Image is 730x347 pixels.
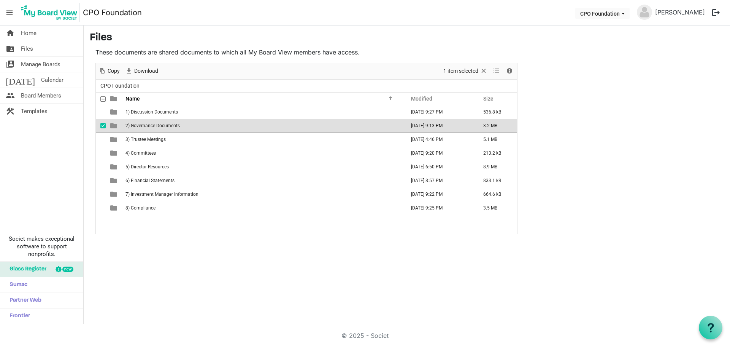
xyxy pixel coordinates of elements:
td: 3.2 MB is template cell column header Size [475,119,517,133]
td: is template cell column header type [106,105,123,119]
button: Details [505,66,515,76]
span: Files [21,41,33,56]
span: Board Members [21,88,61,103]
span: Calendar [41,72,63,88]
span: 2) Governance Documents [125,123,180,128]
td: 2) Governance Documents is template cell column header Name [123,119,403,133]
div: Clear selection [441,63,490,79]
td: 833.1 kB is template cell column header Size [475,174,517,187]
td: is template cell column header type [106,201,123,215]
td: June 12, 2025 9:22 PM column header Modified [403,187,475,201]
button: Download [124,66,160,76]
span: Modified [411,96,432,102]
td: checkbox [96,160,106,174]
a: CPO Foundation [83,5,142,20]
td: June 12, 2025 9:27 PM column header Modified [403,105,475,119]
span: Partner Web [6,293,41,308]
td: is template cell column header type [106,146,123,160]
button: Selection [442,66,489,76]
div: Details [503,63,516,79]
td: is template cell column header type [106,133,123,146]
td: is template cell column header type [106,119,123,133]
img: no-profile-picture.svg [637,5,652,20]
span: 8) Compliance [125,205,156,211]
td: checkbox [96,146,106,160]
span: Download [133,66,159,76]
td: is template cell column header type [106,174,123,187]
td: September 22, 2025 4:46 PM column header Modified [403,133,475,146]
td: is template cell column header type [106,187,123,201]
img: My Board View Logo [19,3,80,22]
td: checkbox [96,174,106,187]
a: [PERSON_NAME] [652,5,708,20]
h3: Files [90,32,724,45]
div: Copy [96,63,122,79]
span: Templates [21,104,48,119]
a: My Board View Logo [19,3,83,22]
td: 8.9 MB is template cell column header Size [475,160,517,174]
td: June 12, 2025 8:57 PM column header Modified [403,174,475,187]
td: 7) Investment Manager Information is template cell column header Name [123,187,403,201]
span: Frontier [6,309,30,324]
td: 664.6 kB is template cell column header Size [475,187,517,201]
span: folder_shared [6,41,15,56]
div: Download [122,63,161,79]
a: © 2025 - Societ [341,332,389,339]
td: 5) Director Resources is template cell column header Name [123,160,403,174]
span: Copy [107,66,121,76]
td: checkbox [96,119,106,133]
td: 6) Financial Statements is template cell column header Name [123,174,403,187]
p: These documents are shared documents to which all My Board View members have access. [95,48,517,57]
span: Size [483,96,494,102]
td: June 12, 2025 9:13 PM column header Modified [403,119,475,133]
div: new [62,267,73,272]
span: menu [2,5,17,20]
span: switch_account [6,57,15,72]
span: 4) Committees [125,150,156,156]
td: checkbox [96,105,106,119]
span: Manage Boards [21,57,60,72]
td: June 12, 2025 9:25 PM column header Modified [403,201,475,215]
button: logout [708,5,724,21]
span: Societ makes exceptional software to support nonprofits. [3,235,80,258]
td: checkbox [96,187,106,201]
div: View [490,63,503,79]
span: Glass Register [6,262,46,277]
td: 213.2 kB is template cell column header Size [475,146,517,160]
td: 8) Compliance is template cell column header Name [123,201,403,215]
span: Home [21,26,36,41]
span: 3) Trustee Meetings [125,137,166,142]
td: is template cell column header type [106,160,123,174]
span: people [6,88,15,103]
span: Name [125,96,140,102]
span: 6) Financial Statements [125,178,175,183]
td: September 19, 2025 6:50 PM column header Modified [403,160,475,174]
td: checkbox [96,201,106,215]
td: 536.8 kB is template cell column header Size [475,105,517,119]
button: CPO Foundation dropdownbutton [575,8,630,19]
span: 1) Discussion Documents [125,109,178,115]
td: 5.1 MB is template cell column header Size [475,133,517,146]
span: 5) Director Resources [125,164,169,170]
td: 3) Trustee Meetings is template cell column header Name [123,133,403,146]
td: checkbox [96,133,106,146]
td: June 12, 2025 9:20 PM column header Modified [403,146,475,160]
span: home [6,26,15,41]
span: CPO Foundation [99,81,141,91]
td: 3.5 MB is template cell column header Size [475,201,517,215]
span: 1 item selected [443,66,479,76]
span: 7) Investment Manager Information [125,192,198,197]
span: Sumac [6,277,27,293]
button: View dropdownbutton [492,66,501,76]
button: Copy [97,66,121,76]
td: 4) Committees is template cell column header Name [123,146,403,160]
td: 1) Discussion Documents is template cell column header Name [123,105,403,119]
span: [DATE] [6,72,35,88]
span: construction [6,104,15,119]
